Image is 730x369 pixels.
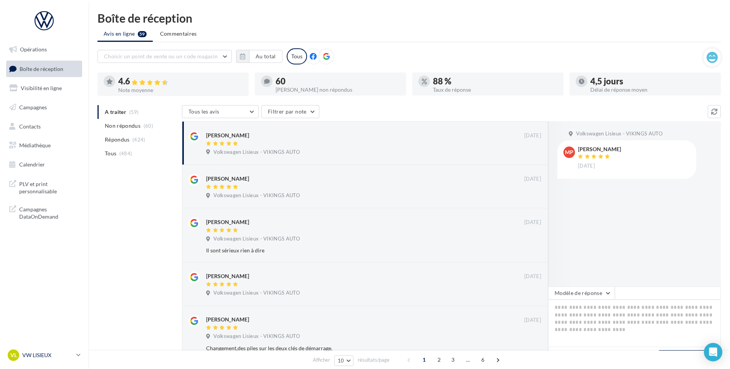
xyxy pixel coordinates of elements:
[704,343,722,361] div: Open Intercom Messenger
[249,50,282,63] button: Au total
[5,41,84,58] a: Opérations
[477,354,489,366] span: 6
[213,236,300,242] span: Volkswagen Lisieux - VIKINGS AUTO
[213,290,300,297] span: Volkswagen Lisieux - VIKINGS AUTO
[19,161,45,168] span: Calendrier
[19,123,41,129] span: Contacts
[576,130,662,137] span: Volkswagen Lisieux - VIKINGS AUTO
[5,201,84,224] a: Campagnes DataOnDemand
[19,204,79,221] span: Campagnes DataOnDemand
[119,150,132,156] span: (484)
[5,137,84,153] a: Médiathèque
[462,354,474,366] span: ...
[5,99,84,115] a: Campagnes
[206,175,249,183] div: [PERSON_NAME]
[5,61,84,77] a: Boîte de réception
[118,77,243,86] div: 4.6
[20,46,47,53] span: Opérations
[206,316,249,323] div: [PERSON_NAME]
[590,77,715,86] div: 4,5 jours
[334,355,354,366] button: 10
[524,219,541,226] span: [DATE]
[206,132,249,139] div: [PERSON_NAME]
[447,354,459,366] span: 3
[19,104,47,110] span: Campagnes
[19,142,51,148] span: Médiathèque
[20,65,63,72] span: Boîte de réception
[22,351,73,359] p: VW LISIEUX
[261,105,319,118] button: Filtrer par note
[206,218,249,226] div: [PERSON_NAME]
[206,247,491,254] div: Il sont sérieux rien à dire
[524,176,541,183] span: [DATE]
[19,179,79,195] span: PLV et print personnalisable
[590,87,715,92] div: Délai de réponse moyen
[182,105,259,118] button: Tous les avis
[548,287,615,300] button: Modèle de réponse
[104,53,218,59] span: Choisir un point de vente ou un code magasin
[213,149,300,156] span: Volkswagen Lisieux - VIKINGS AUTO
[524,317,541,324] span: [DATE]
[206,272,249,280] div: [PERSON_NAME]
[105,136,130,143] span: Répondus
[433,354,445,366] span: 2
[236,50,282,63] button: Au total
[338,357,344,364] span: 10
[97,50,232,63] button: Choisir un point de vente ou un code magasin
[105,122,140,130] span: Non répondus
[118,87,243,93] div: Note moyenne
[433,87,557,92] div: Taux de réponse
[97,12,721,24] div: Boîte de réception
[206,344,491,352] div: Changement,des piles sur les deux clés de démarrage.
[578,163,595,170] span: [DATE]
[213,333,300,340] span: Volkswagen Lisieux - VIKINGS AUTO
[524,273,541,280] span: [DATE]
[105,150,116,157] span: Tous
[5,80,84,96] a: Visibilité en ligne
[578,147,621,152] div: [PERSON_NAME]
[213,192,300,199] span: Volkswagen Lisieux - VIKINGS AUTO
[10,351,17,359] span: VL
[287,48,307,64] div: Tous
[276,77,400,86] div: 60
[160,30,197,37] span: Commentaires
[524,132,541,139] span: [DATE]
[276,87,400,92] div: [PERSON_NAME] non répondus
[132,137,145,143] span: (424)
[144,123,153,129] span: (60)
[358,356,390,364] span: résultats/page
[5,156,84,173] a: Calendrier
[5,176,84,198] a: PLV et print personnalisable
[6,348,82,362] a: VL VW LISIEUX
[5,119,84,135] a: Contacts
[565,148,573,156] span: MP
[433,77,557,86] div: 88 %
[418,354,430,366] span: 1
[313,356,330,364] span: Afficher
[188,108,220,115] span: Tous les avis
[21,85,62,91] span: Visibilité en ligne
